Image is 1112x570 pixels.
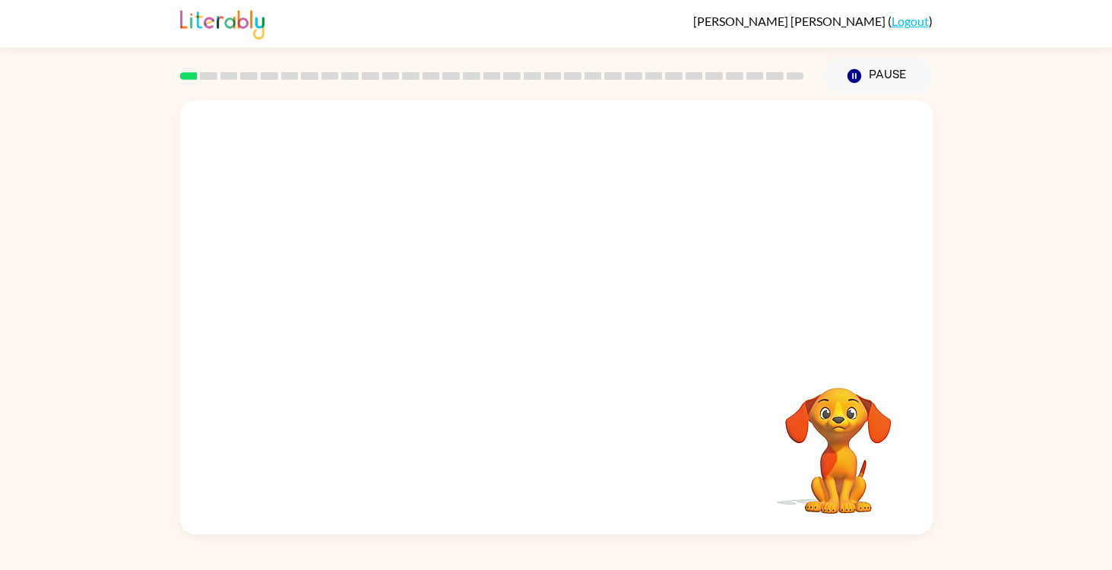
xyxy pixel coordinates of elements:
[693,14,933,28] div: ( )
[822,59,933,93] button: Pause
[180,6,265,40] img: Literably
[892,14,929,28] a: Logout
[693,14,888,28] span: [PERSON_NAME] [PERSON_NAME]
[762,364,914,516] video: Your browser must support playing .mp4 files to use Literably. Please try using another browser.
